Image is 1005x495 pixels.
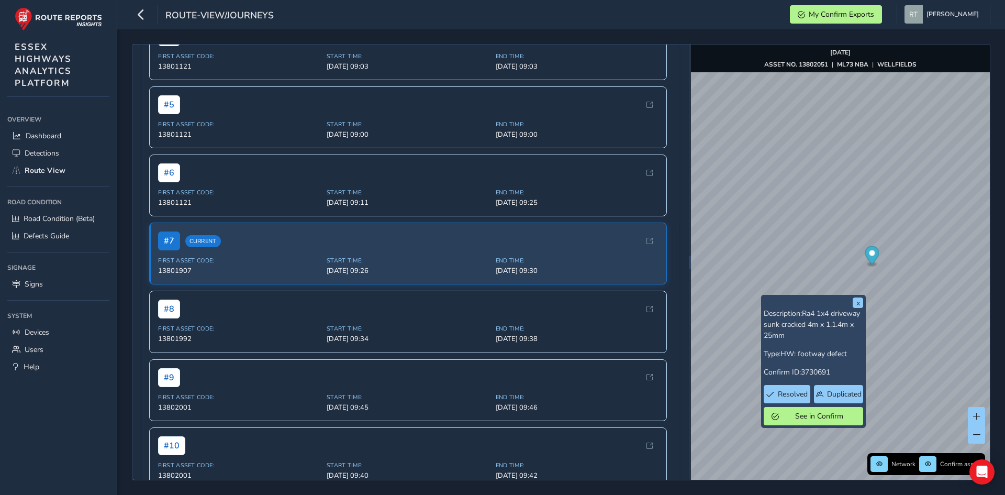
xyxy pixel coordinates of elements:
[827,389,862,399] span: Duplicated
[778,389,808,399] span: Resolved
[25,148,59,158] span: Detections
[496,120,658,128] span: End Time:
[15,41,72,89] span: ESSEX HIGHWAYS ANALYTICS PLATFORM
[496,257,658,265] span: End Time:
[327,461,489,469] span: Start Time:
[327,257,489,265] span: Start Time:
[158,189,321,196] span: First Asset Code:
[7,127,109,145] a: Dashboard
[327,62,489,71] span: [DATE] 09:03
[940,460,982,468] span: Confirm assets
[158,163,180,182] span: # 6
[25,166,65,175] span: Route View
[158,232,180,250] span: # 7
[25,345,43,355] span: Users
[496,393,658,401] span: End Time:
[158,198,321,207] span: 13801121
[7,324,109,341] a: Devices
[7,227,109,245] a: Defects Guide
[7,308,109,324] div: System
[837,60,868,69] strong: ML73 NBA
[865,246,879,268] div: Map marker
[158,393,321,401] span: First Asset Code:
[496,266,658,276] span: [DATE] 09:30
[764,385,810,403] button: Resolved
[158,403,321,412] span: 13802001
[853,298,863,308] button: x
[158,266,321,276] span: 13801907
[7,112,109,127] div: Overview
[496,198,658,207] span: [DATE] 09:25
[496,325,658,333] span: End Time:
[158,471,321,480] span: 13802001
[904,5,982,24] button: [PERSON_NAME]
[327,266,489,276] span: [DATE] 09:26
[25,279,43,289] span: Signs
[7,145,109,162] a: Detections
[158,52,321,60] span: First Asset Code:
[904,5,923,24] img: diamond-layout
[185,235,221,247] span: Current
[764,367,863,378] p: Confirm ID:
[496,471,658,480] span: [DATE] 09:42
[327,403,489,412] span: [DATE] 09:45
[764,60,828,69] strong: ASSET NO. 13802051
[7,341,109,358] a: Users
[327,393,489,401] span: Start Time:
[327,325,489,333] span: Start Time:
[809,9,874,19] span: My Confirm Exports
[7,194,109,210] div: Road Condition
[496,403,658,412] span: [DATE] 09:46
[790,5,882,24] button: My Confirm Exports
[496,461,658,469] span: End Time:
[158,95,180,114] span: # 5
[158,461,321,469] span: First Asset Code:
[327,52,489,60] span: Start Time:
[764,60,917,69] div: | |
[165,9,274,24] span: route-view/journeys
[496,334,658,344] span: [DATE] 09:38
[158,257,321,265] span: First Asset Code:
[764,348,863,359] p: Type:
[158,62,321,71] span: 13801121
[15,7,102,31] img: rr logo
[891,460,915,468] span: Network
[926,5,979,24] span: [PERSON_NAME]
[158,130,321,139] span: 13801121
[780,349,847,359] span: HW: footway defect
[7,276,109,293] a: Signs
[783,411,855,421] span: See in Confirm
[24,231,69,241] span: Defects Guide
[158,300,180,318] span: # 8
[7,260,109,276] div: Signage
[26,131,61,141] span: Dashboard
[158,334,321,344] span: 13801992
[7,358,109,376] a: Help
[24,362,39,372] span: Help
[764,309,860,340] span: Ra4 1x4 driveway sunk cracked 4m x 1.1.4m x 25mm
[327,198,489,207] span: [DATE] 09:11
[496,52,658,60] span: End Time:
[496,62,658,71] span: [DATE] 09:03
[801,367,830,377] span: 3730691
[327,471,489,480] span: [DATE] 09:40
[7,210,109,227] a: Road Condition (Beta)
[158,325,321,333] span: First Asset Code:
[158,368,180,387] span: # 9
[830,48,851,57] strong: [DATE]
[764,407,863,425] button: See in Confirm
[496,189,658,196] span: End Time:
[877,60,917,69] strong: WELLFIELDS
[814,385,863,403] button: Duplicated
[158,436,185,455] span: # 10
[158,120,321,128] span: First Asset Code:
[7,162,109,179] a: Route View
[24,214,95,224] span: Road Condition (Beta)
[969,459,995,485] div: Open Intercom Messenger
[327,189,489,196] span: Start Time:
[496,130,658,139] span: [DATE] 09:00
[327,334,489,344] span: [DATE] 09:34
[327,120,489,128] span: Start Time:
[327,130,489,139] span: [DATE] 09:00
[25,327,49,337] span: Devices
